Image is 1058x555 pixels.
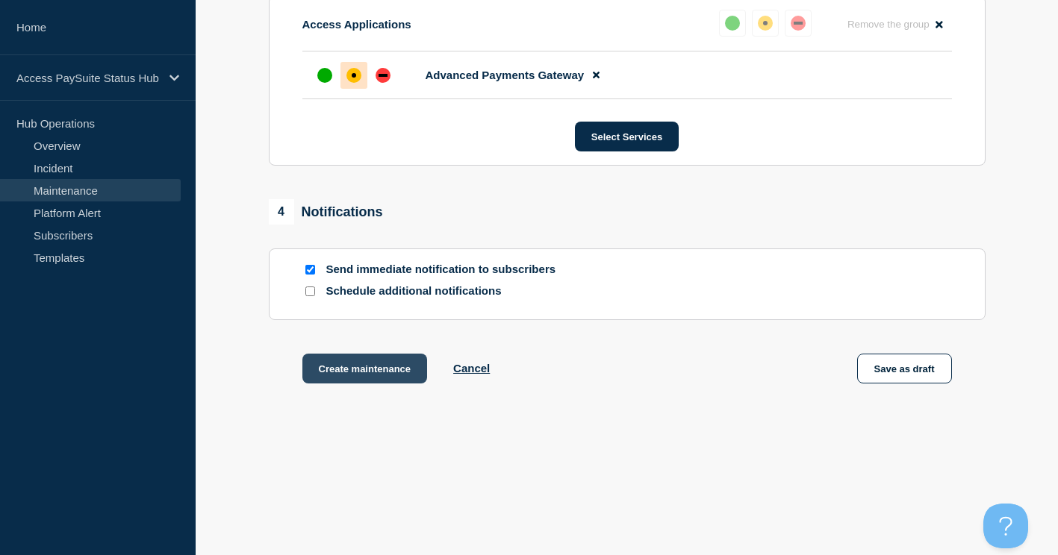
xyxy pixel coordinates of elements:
[16,72,160,84] p: Access PaySuite Status Hub
[317,68,332,83] div: up
[575,122,679,151] button: Select Services
[305,286,315,296] input: Schedule additional notifications
[269,199,383,225] div: Notifications
[346,68,361,83] div: affected
[269,199,294,225] span: 4
[719,10,746,37] button: up
[725,16,740,31] div: up
[326,263,565,277] p: Send immediate notification to subscribers
[857,354,952,383] button: Save as draft
[305,265,315,275] input: Send immediate notification to subscribers
[426,69,585,81] span: Advanced Payments Gateway
[785,10,812,37] button: down
[983,504,1028,548] iframe: Help Scout Beacon - Open
[847,19,930,30] span: Remove the group
[838,10,952,39] button: Remove the group
[326,284,565,298] p: Schedule additional notifications
[791,16,806,31] div: down
[453,362,490,374] button: Cancel
[376,68,390,83] div: down
[302,18,411,31] p: Access Applications
[752,10,779,37] button: affected
[758,16,773,31] div: affected
[302,354,428,383] button: Create maintenance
